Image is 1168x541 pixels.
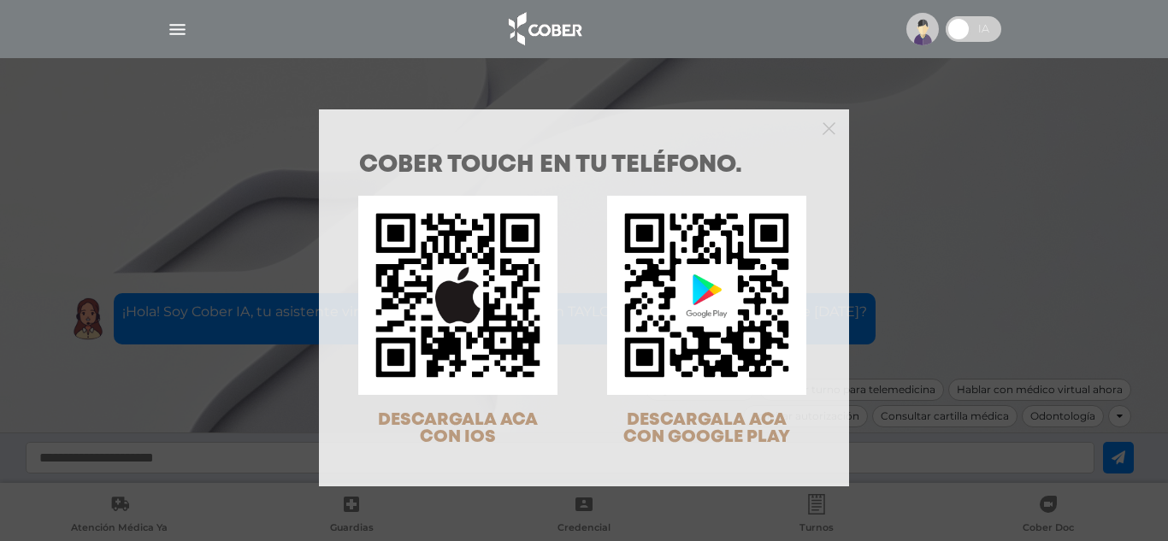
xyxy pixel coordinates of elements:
[607,196,806,395] img: qr-code
[359,154,809,178] h1: COBER TOUCH en tu teléfono.
[623,412,790,445] span: DESCARGALA ACA CON GOOGLE PLAY
[378,412,538,445] span: DESCARGALA ACA CON IOS
[358,196,557,395] img: qr-code
[823,120,835,135] button: Close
